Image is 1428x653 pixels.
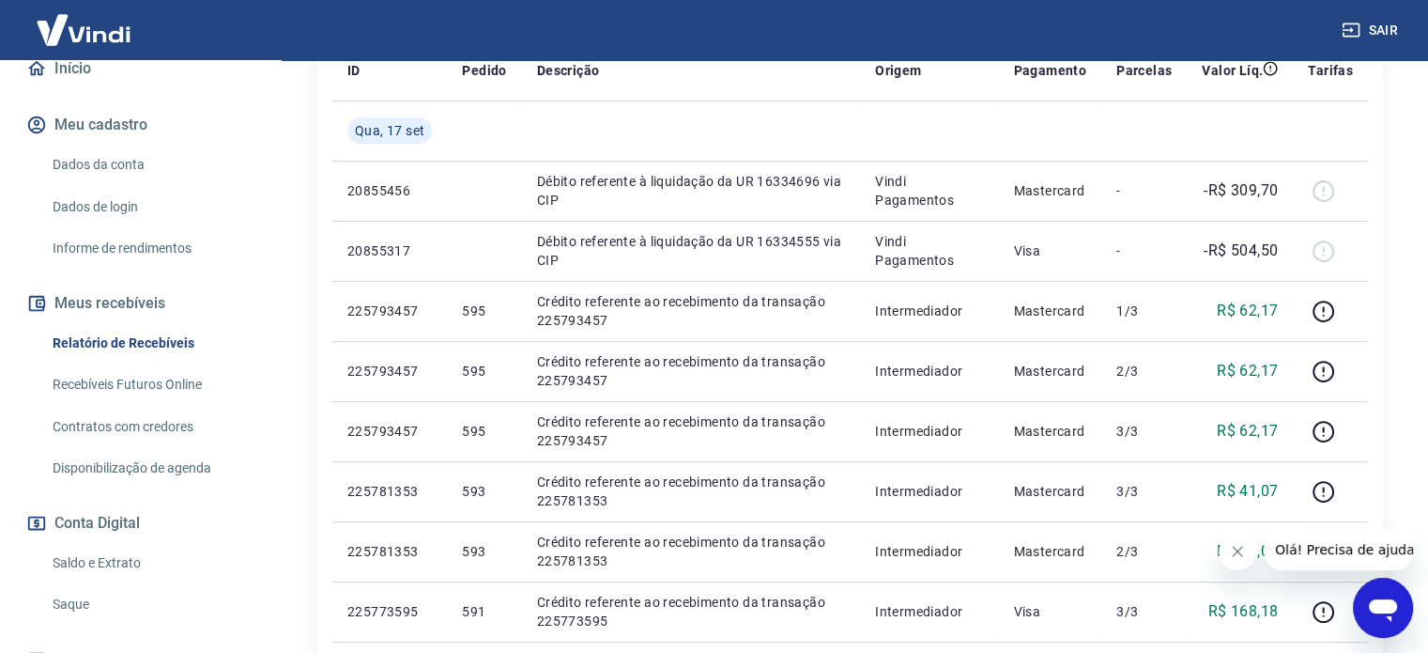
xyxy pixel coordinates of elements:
p: 20855317 [347,241,432,260]
button: Meu cadastro [23,104,258,146]
a: Informe de rendimentos [45,229,258,268]
img: Vindi [23,1,145,58]
p: Débito referente à liquidação da UR 16334555 via CIP [537,232,845,270]
a: Disponibilização de agenda [45,449,258,488]
p: Crédito referente ao recebimento da transação 225781353 [537,473,845,510]
p: Mastercard [1013,181,1086,200]
p: Intermediador [875,482,983,501]
p: Crédito referente ao recebimento da transação 225793457 [537,292,845,330]
span: Qua, 17 set [355,121,424,140]
p: Crédito referente ao recebimento da transação 225793457 [537,412,845,450]
a: Dados da conta [45,146,258,184]
p: 225793457 [347,362,432,381]
p: 3/3 [1116,482,1172,501]
p: 595 [462,362,506,381]
p: 3/3 [1116,422,1172,441]
p: Descrição [537,61,600,80]
iframe: Fechar mensagem [1219,533,1256,570]
p: Intermediador [875,302,983,320]
button: Conta Digital [23,503,258,544]
a: Saldo e Extrato [45,544,258,583]
p: Crédito referente ao recebimento da transação 225781353 [537,533,845,570]
iframe: Mensagem da empresa [1264,529,1413,570]
p: Visa [1013,241,1086,260]
a: Início [23,48,258,89]
p: Origem [875,61,921,80]
p: R$ 41,06 [1217,540,1278,563]
p: 20855456 [347,181,432,200]
p: Visa [1013,602,1086,621]
p: - [1116,241,1172,260]
a: Recebíveis Futuros Online [45,365,258,404]
p: 2/3 [1116,362,1172,381]
a: Saque [45,585,258,624]
p: Crédito referente ao recebimento da transação 225793457 [537,352,845,390]
p: Valor Líq. [1202,61,1263,80]
p: R$ 62,17 [1217,420,1278,443]
a: Dados de login [45,188,258,226]
p: 591 [462,602,506,621]
p: -R$ 309,70 [1204,179,1278,202]
p: Mastercard [1013,482,1086,501]
p: 225793457 [347,422,432,441]
p: ID [347,61,361,80]
iframe: Botão para abrir a janela de mensagens [1353,578,1413,638]
p: Parcelas [1116,61,1172,80]
p: Pedido [462,61,506,80]
p: R$ 41,07 [1217,480,1278,503]
p: 593 [462,542,506,561]
button: Sair [1338,13,1405,48]
p: Mastercard [1013,362,1086,381]
p: Intermediador [875,602,983,621]
p: Mastercard [1013,542,1086,561]
p: Débito referente à liquidação da UR 16334696 via CIP [537,172,845,210]
p: Mastercard [1013,302,1086,320]
p: -R$ 504,50 [1204,240,1278,262]
p: Vindi Pagamentos [875,172,983,210]
p: Pagamento [1013,61,1086,80]
p: 1/3 [1116,302,1172,320]
p: 225773595 [347,602,432,621]
p: R$ 62,17 [1217,300,1278,322]
p: 225781353 [347,542,432,561]
a: Relatório de Recebíveis [45,324,258,363]
p: 3/3 [1116,602,1172,621]
p: 593 [462,482,506,501]
p: Intermediador [875,362,983,381]
p: R$ 168,18 [1208,600,1279,623]
p: Intermediador [875,422,983,441]
p: Mastercard [1013,422,1086,441]
p: 595 [462,302,506,320]
p: Vindi Pagamentos [875,232,983,270]
button: Meus recebíveis [23,283,258,324]
a: Contratos com credores [45,408,258,446]
p: 2/3 [1116,542,1172,561]
p: 595 [462,422,506,441]
p: Crédito referente ao recebimento da transação 225773595 [537,593,845,630]
p: - [1116,181,1172,200]
span: Olá! Precisa de ajuda? [11,13,158,28]
p: 225793457 [347,302,432,320]
p: R$ 62,17 [1217,360,1278,382]
p: 225781353 [347,482,432,501]
p: Tarifas [1308,61,1353,80]
p: Intermediador [875,542,983,561]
